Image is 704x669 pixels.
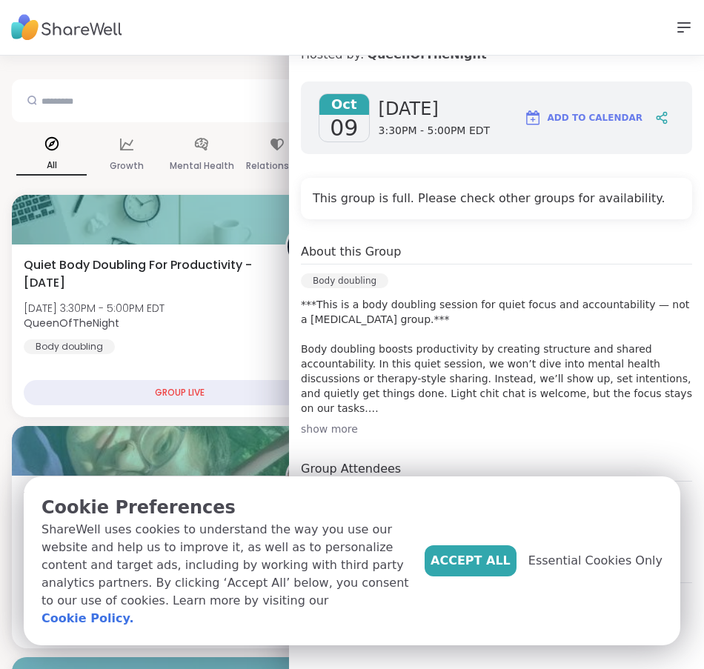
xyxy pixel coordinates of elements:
span: [DATE] 3:30PM - 5:00PM EDT [24,301,165,316]
span: Accept All [431,552,511,570]
span: [DATE] [379,97,491,121]
p: All [16,156,87,176]
p: Growth [110,157,144,175]
p: Cookie Preferences [41,494,413,521]
p: Mental Health [170,157,234,175]
a: Cookie Policy. [41,610,133,628]
img: ShareWell Logomark [524,109,542,127]
div: Body doubling [24,339,115,354]
span: Essential Cookies Only [528,552,663,570]
p: Relationships [246,157,308,175]
button: Accept All [425,545,517,576]
span: Quiet Body Doubling For Productivity - [DATE] [24,256,269,292]
span: Oct [319,94,369,115]
div: show more [301,422,692,436]
h4: This group is full. Please check other groups for availability. [313,190,680,207]
span: 09 [330,115,358,142]
h4: About this Group [301,243,401,261]
img: ShareWell Nav Logo [11,7,122,48]
b: QueenOfTheNight [24,316,119,330]
button: Add to Calendar [517,100,649,136]
div: GROUP LIVE [24,380,336,405]
p: ***This is a body doubling session for quiet focus and accountability — not a [MEDICAL_DATA] grou... [301,297,692,416]
div: Body doubling [301,273,388,288]
img: QueenOfTheNight [288,224,333,270]
img: Kelldog23 [288,455,333,501]
h4: Group Attendees [301,460,692,482]
span: 3:30PM - 5:00PM EDT [379,124,491,139]
p: ShareWell uses cookies to understand the way you use our website and help us to improve it, as we... [41,521,413,628]
span: Add to Calendar [548,111,642,124]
